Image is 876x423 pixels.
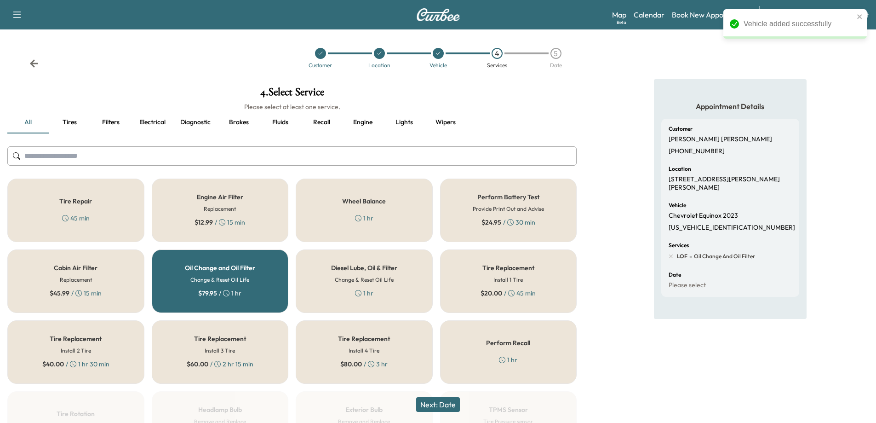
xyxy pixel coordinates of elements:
[61,347,91,355] h6: Install 2 Tire
[173,111,218,133] button: Diagnostic
[487,63,507,68] div: Services
[481,218,535,227] div: / 30 min
[342,198,386,204] h5: Wheel Balance
[190,276,249,284] h6: Change & Reset Oil Life
[617,19,626,26] div: Beta
[857,13,863,20] button: close
[342,111,384,133] button: Engine
[7,102,577,111] h6: Please select at least one service.
[493,276,523,284] h6: Install 1 Tire
[669,147,725,156] p: [PHONE_NUMBER]
[669,175,792,191] p: [STREET_ADDRESS][PERSON_NAME][PERSON_NAME]
[550,48,561,59] div: 5
[54,265,97,271] h5: Cabin Air Filter
[42,359,109,369] div: / 1 hr 30 min
[481,289,536,298] div: / 45 min
[482,265,534,271] h5: Tire Replacement
[197,194,243,200] h5: Engine Air Filter
[198,289,217,298] span: $ 79.95
[340,359,388,369] div: / 3 hr
[355,289,373,298] div: 1 hr
[481,289,502,298] span: $ 20.00
[301,111,342,133] button: Recall
[59,198,92,204] h5: Tire Repair
[62,214,90,223] div: 45 min
[218,111,259,133] button: Brakes
[29,59,39,68] div: Back
[384,111,425,133] button: Lights
[672,9,750,20] a: Book New Appointment
[309,63,332,68] div: Customer
[677,253,687,260] span: LOF
[340,359,362,369] span: $ 80.00
[425,111,466,133] button: Wipers
[195,218,245,227] div: / 15 min
[661,101,799,111] h5: Appointment Details
[473,205,544,213] h6: Provide Print Out and Advise
[187,359,208,369] span: $ 60.00
[205,347,235,355] h6: Install 3 Tire
[331,265,397,271] h5: Diesel Lube, Oil & Filter
[7,111,577,133] div: basic tabs example
[669,126,693,132] h6: Customer
[669,166,691,172] h6: Location
[204,205,236,213] h6: Replacement
[50,289,69,298] span: $ 45.99
[687,252,692,261] span: -
[198,289,241,298] div: / 1 hr
[669,272,681,278] h6: Date
[492,48,503,59] div: 4
[132,111,173,133] button: Electrical
[634,9,664,20] a: Calendar
[195,218,213,227] span: $ 12.99
[477,194,539,200] h5: Perform Battery Test
[60,276,92,284] h6: Replacement
[7,111,49,133] button: all
[669,281,706,290] p: Please select
[669,212,738,220] p: Chevrolet Equinox 2023
[187,359,253,369] div: / 2 hr 15 min
[429,63,447,68] div: Vehicle
[669,135,772,144] p: [PERSON_NAME] [PERSON_NAME]
[368,63,390,68] div: Location
[194,336,246,342] h5: Tire Replacement
[744,18,854,29] div: Vehicle added successfully
[550,63,562,68] div: Date
[669,203,686,208] h6: Vehicle
[259,111,301,133] button: Fluids
[669,224,795,232] p: [US_VEHICLE_IDENTIFICATION_NUMBER]
[185,265,255,271] h5: Oil Change and Oil Filter
[50,336,102,342] h5: Tire Replacement
[481,218,501,227] span: $ 24.95
[338,336,390,342] h5: Tire Replacement
[416,8,460,21] img: Curbee Logo
[349,347,379,355] h6: Install 4 Tire
[42,359,64,369] span: $ 40.00
[692,253,755,260] span: Oil Change and Oil Filter
[486,340,530,346] h5: Perform Recall
[499,355,517,365] div: 1 hr
[416,397,460,412] button: Next: Date
[7,87,577,102] h1: 4 . Select Service
[355,214,373,223] div: 1 hr
[335,276,394,284] h6: Change & Reset Oil Life
[669,243,689,248] h6: Services
[90,111,132,133] button: Filters
[49,111,90,133] button: Tires
[50,289,102,298] div: / 15 min
[612,9,626,20] a: MapBeta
